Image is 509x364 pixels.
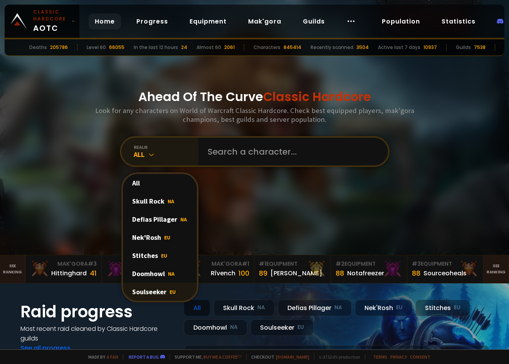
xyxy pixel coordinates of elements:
[334,304,342,312] small: NA
[123,265,197,283] div: Doomhowl
[250,319,314,336] div: Soulseeker
[50,44,68,51] div: 205786
[390,354,407,360] a: Privacy
[134,44,178,51] div: In the last 12 hours
[257,304,265,312] small: NA
[355,300,412,316] div: Nek'Rosh
[184,319,247,336] div: Doomhowl
[102,255,178,283] a: Mak'Gora#2Rivench100
[164,234,170,241] span: EU
[180,216,187,223] span: NA
[284,44,301,51] div: 845414
[30,260,97,268] div: Mak'Gora
[89,13,121,29] a: Home
[33,8,69,22] small: Classic Hardcore
[20,344,71,352] a: See all progress
[276,354,309,360] a: [DOMAIN_NAME]
[51,268,87,278] div: Hittinghard
[211,268,235,278] div: Rîvench
[484,255,509,283] a: Seeranking
[134,150,198,159] div: All
[168,270,175,277] span: NA
[423,268,467,278] div: Sourceoheals
[297,13,331,29] a: Guilds
[423,44,437,51] div: 10937
[356,44,369,51] div: 3504
[123,210,197,228] div: Defias Pillager
[259,260,266,268] span: # 1
[20,300,175,324] h1: Raid progress
[336,260,402,268] div: Equipment
[373,354,387,360] a: Terms
[336,268,344,278] div: 88
[123,174,197,192] div: All
[183,13,233,29] a: Equipment
[474,44,485,51] div: 7538
[435,13,482,29] a: Statistics
[107,354,118,360] a: a fan
[184,300,210,316] div: All
[20,324,175,343] h4: Most recent raid cleaned by Classic Hardcore guilds
[230,324,238,331] small: NA
[183,260,249,268] div: Mak'Gora
[90,268,97,278] div: 41
[254,255,331,283] a: #1Equipment89[PERSON_NAME]
[203,138,379,165] input: Search a character...
[161,252,167,259] span: EU
[88,260,97,268] span: # 3
[314,354,360,360] span: v. d752d5 - production
[376,13,426,29] a: Population
[168,198,174,205] span: NA
[213,300,275,316] div: Skull Rock
[138,88,371,106] h1: Ahead Of The Curve
[92,106,417,124] h3: Look for any characters on World of Warcraft Classic Hardcore. Check best equipped players, mak'g...
[25,255,102,283] a: Mak'Gora#3Hittinghard41
[412,260,421,268] span: # 3
[178,255,254,283] a: Mak'Gora#1Rîvench100
[242,260,249,268] span: # 1
[134,144,198,150] div: realm
[129,354,159,360] a: Report a bug
[454,304,460,312] small: EU
[378,44,420,51] div: Active last 7 days
[297,324,304,331] small: EU
[106,260,173,268] div: Mak'Gora
[396,304,403,312] small: EU
[263,88,371,105] span: Classic Hardcore
[254,44,281,51] div: Characters
[170,354,242,360] span: Support me,
[246,354,309,360] span: Checkout
[336,260,344,268] span: # 2
[331,255,407,283] a: #2Equipment88Notafreezer
[109,44,124,51] div: 66055
[181,44,187,51] div: 24
[203,354,242,360] a: Buy me a coffee
[456,44,471,51] div: Guilds
[278,300,352,316] div: Defias Pillager
[347,268,384,278] div: Notafreezer
[259,268,267,278] div: 89
[123,192,197,210] div: Skull Rock
[84,354,118,360] span: Made by
[415,300,470,316] div: Stitches
[5,5,79,38] a: Classic HardcoreAOTC
[412,260,479,268] div: Equipment
[412,268,420,278] div: 88
[410,354,430,360] a: Consent
[87,44,106,51] div: Level 60
[407,255,484,283] a: #3Equipment88Sourceoheals
[242,13,287,29] a: Mak'gora
[170,288,176,295] span: EU
[239,268,249,278] div: 100
[123,228,197,246] div: Nek'Rosh
[130,13,174,29] a: Progress
[123,283,197,301] div: Soulseeker
[311,44,353,51] div: Recently scanned
[29,44,47,51] div: Deaths
[270,268,322,278] div: [PERSON_NAME]
[224,44,235,51] div: 2061
[197,44,221,51] div: Almost 60
[259,260,326,268] div: Equipment
[123,246,197,265] div: Stitches
[33,8,69,34] span: AOTC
